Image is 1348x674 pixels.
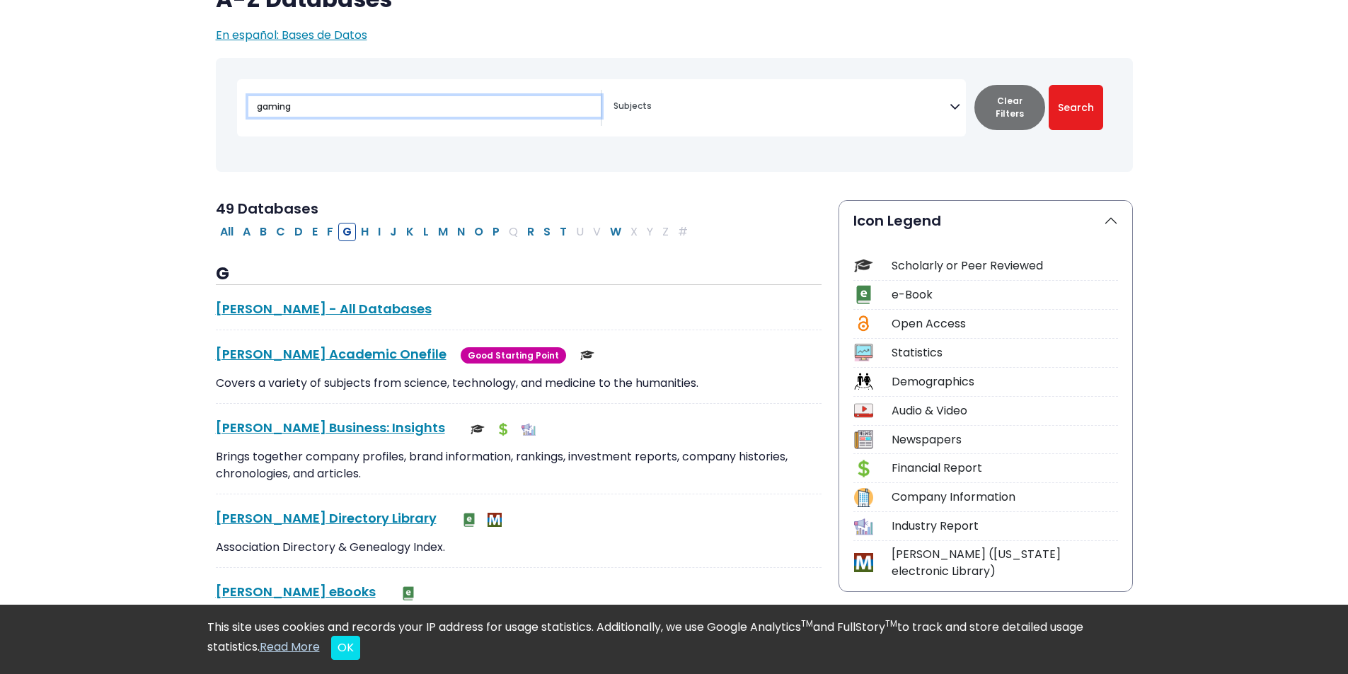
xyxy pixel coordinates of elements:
div: Statistics [892,344,1118,361]
a: [PERSON_NAME] Directory Library [216,509,437,527]
img: MeL (Michigan electronic Library) [488,513,502,527]
div: Newspapers [892,431,1118,448]
button: Filter Results I [374,223,385,241]
img: Icon Scholarly or Peer Reviewed [854,256,873,275]
a: Read More [260,639,320,655]
div: Alpha-list to filter by first letter of database name [216,223,693,239]
button: Filter Results E [308,223,322,241]
p: Covers a variety of subjects from science, technology, and medicine to the humanities. [216,375,822,392]
div: e-Book [892,286,1118,303]
img: Icon Newspapers [854,430,873,449]
div: Company Information [892,489,1118,506]
button: Close [331,636,360,660]
img: Scholarly or Peer Reviewed [471,422,485,436]
div: Financial Report [892,460,1118,477]
a: [PERSON_NAME] Business: Insights [216,419,445,436]
img: Icon MeL (Michigan electronic Library) [854,553,873,572]
button: Filter Results F [323,223,338,241]
button: Filter Results O [470,223,488,241]
button: Filter Results P [488,223,504,241]
button: Filter Results B [255,223,271,241]
button: Clear Filters [974,85,1045,130]
img: Icon Open Access [855,314,872,333]
button: Filter Results K [402,223,418,241]
button: Filter Results M [434,223,452,241]
img: Industry Report [522,422,536,436]
input: Search database by title or keyword [248,96,601,117]
img: Financial Report [496,422,510,436]
button: Filter Results L [419,223,433,241]
h3: G [216,264,822,285]
img: Icon Company Information [854,488,873,507]
button: Filter Results D [290,223,307,241]
textarea: Search [613,102,950,113]
button: Filter Results N [453,223,469,241]
img: Icon Demographics [854,372,873,391]
button: Filter Results S [539,223,555,241]
img: e-Book [401,586,415,600]
img: Icon Industry Report [854,517,873,536]
img: Icon Audio & Video [854,401,873,420]
p: Association Directory & Genealogy Index. [216,539,822,556]
div: Demographics [892,373,1118,390]
sup: TM [801,617,813,629]
div: Open Access [892,315,1118,332]
div: Audio & Video [892,402,1118,419]
a: [PERSON_NAME] eBooks [216,583,376,600]
p: Brings together company profiles, brand information, rankings, investment reports, company histor... [216,448,822,482]
button: Filter Results G [338,223,356,241]
button: Filter Results A [238,223,255,241]
a: [PERSON_NAME] - All Databases [216,300,432,318]
div: [PERSON_NAME] ([US_STATE] electronic Library) [892,546,1118,580]
img: Icon Financial Report [854,459,873,478]
div: This site uses cookies and records your IP address for usage statistics. Additionally, we use Goo... [207,619,1141,660]
a: [PERSON_NAME] Academic Onefile [216,345,447,363]
span: 49 Databases [216,199,318,219]
button: Filter Results J [386,223,401,241]
img: Icon e-Book [854,285,873,304]
button: Filter Results T [555,223,571,241]
img: Icon Statistics [854,343,873,362]
sup: TM [885,617,897,629]
button: Filter Results W [606,223,626,241]
div: Scholarly or Peer Reviewed [892,257,1118,274]
div: Industry Report [892,518,1118,535]
span: Good Starting Point [461,347,566,364]
button: Icon Legend [839,201,1132,240]
img: Scholarly or Peer Reviewed [580,348,594,362]
nav: Search filters [216,58,1133,172]
button: Submit for Search Results [1049,85,1103,130]
a: En español: Bases de Datos [216,27,367,43]
button: Filter Results C [272,223,289,241]
button: Filter Results H [357,223,373,241]
button: All [216,223,238,241]
img: e-Book [462,513,476,527]
button: Filter Results R [523,223,538,241]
